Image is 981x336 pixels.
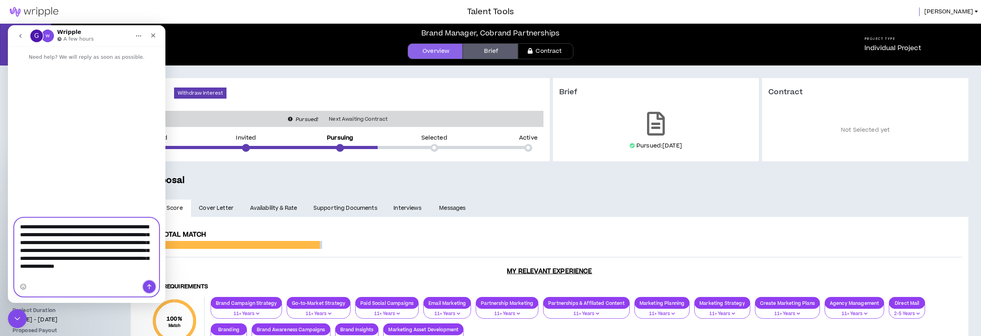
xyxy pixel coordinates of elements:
button: 11+ Years [543,304,629,319]
a: Messages [431,200,476,217]
button: 2-5 Years [889,304,925,319]
p: 11+ Years [428,310,466,317]
button: 11+ Years [423,304,471,319]
p: Not Selected yet [768,109,962,152]
iframe: Intercom live chat [8,309,27,328]
button: Withdraw Interest [174,88,226,99]
p: 11+ Years [699,310,745,317]
p: Go-to-Market Strategy [287,300,350,306]
p: Project Duration [13,307,106,314]
p: Pursued: [DATE] [636,142,682,150]
i: Pursued! [296,116,318,123]
p: 11+ Years [830,310,879,317]
p: Email Marketing [424,300,471,306]
iframe: Intercom live chat [8,25,165,303]
h3: My Relevant Experience [137,267,962,275]
button: 11+ Years [476,304,538,319]
p: Proposed Payout [13,327,106,334]
a: Interviews [386,200,431,217]
p: Brand Awareness Campaigns [252,327,330,332]
a: Contract [518,43,573,59]
p: 11+ Years [292,310,345,317]
button: 11+ Years [211,304,282,319]
button: Emoji picker [12,258,19,265]
button: Send a message… [135,255,148,268]
p: Create Marketing Plans [755,300,820,306]
p: Direct Mail [889,300,925,306]
p: Agency Management [825,300,884,306]
h4: Skill Requirements [145,283,954,291]
h5: My Proposal [131,174,968,187]
p: Active [519,135,538,141]
span: 100 % [167,315,182,323]
h3: Talent Tools [467,6,514,18]
span: 98% Total Match [145,230,206,239]
p: Selected [421,135,447,141]
p: Partnership Marketing [476,300,538,306]
h3: Brief [559,88,753,97]
h5: Project Type [864,36,921,41]
a: Brief [463,43,518,59]
button: 11+ Years [355,304,419,319]
button: 11+ Years [825,304,884,319]
p: Marketing Strategy [695,300,750,306]
button: 11+ Years [287,304,350,319]
a: Supporting Documents [305,200,385,217]
p: Paid Social Campaigns [356,300,418,306]
p: 11+ Years [360,310,414,317]
div: Brand Manager, Cobrand Partnerships [421,28,560,39]
p: Invited [236,135,256,141]
p: 11+ Years [216,310,277,317]
p: Brand Campaign Strategy [211,300,282,306]
p: Branding [211,327,247,332]
p: 11+ Years [481,310,533,317]
p: Marketing Planning [635,300,690,306]
p: 11+ Years [548,310,624,317]
p: Brand Insights [336,327,378,332]
p: 11+ Years [760,310,815,317]
p: 11+ Years [640,310,685,317]
button: 11+ Years [755,304,820,319]
h3: Contract [768,88,962,97]
a: Availability & Rate [242,200,305,217]
p: Individual Project [864,43,921,53]
p: 2-5 Years [894,310,920,317]
p: Marketing Asset Development [384,327,463,332]
span: Cover Letter [199,204,234,213]
button: 11+ Years [634,304,690,319]
small: Match [167,323,182,329]
p: Pursuing [327,135,353,141]
button: 11+ Years [694,304,750,319]
p: [DATE] - [DATE] [13,315,106,324]
p: Partnerships & Affilated Content [543,300,629,306]
a: Overview [408,43,463,59]
span: [PERSON_NAME] [924,7,973,16]
span: Next Awaiting Contract [324,115,392,123]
